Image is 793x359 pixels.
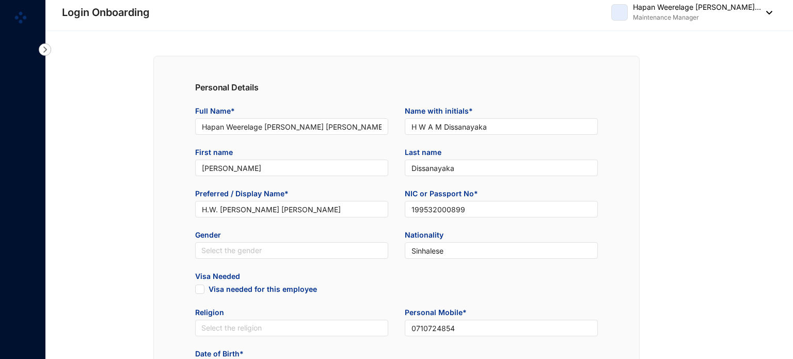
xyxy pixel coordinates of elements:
p: Personal Details [195,81,598,93]
input: Enter last name [405,160,598,176]
img: dropdown-black.8e83cc76930a90b1a4fdb6d089b7bf3a.svg [761,11,772,14]
span: NIC or Passport No* [405,189,598,201]
span: Full Name* [195,106,388,118]
p: Login Onboarding [62,5,150,20]
span: Visa needed for this employee [195,285,204,294]
span: Name with initials* [405,106,598,118]
input: Enter NIC/passport number [405,201,598,217]
span: Visa needed for this employee [209,285,317,295]
img: nav-icon-right.af6afadce00d159da59955279c43614e.svg [39,43,51,56]
input: Enter display name [195,201,388,217]
input: Enter first name [195,160,388,176]
p: Hapan Weerelage [PERSON_NAME]... [633,2,761,12]
input: Enter mobile number [405,320,598,336]
span: Visa Needed [195,271,388,284]
span: First name [195,147,388,160]
input: Enter full name [195,118,388,135]
span: Preferred / Display Name* [195,189,388,201]
span: Last name [405,147,598,160]
p: Maintenance Manager [633,12,761,23]
input: Enter name with initials [405,118,598,135]
span: Gender [195,230,388,242]
span: Religion [195,307,388,320]
input: Enter Nationality [405,242,598,259]
span: Nationality [405,230,598,242]
span: Personal Mobile* [405,307,598,320]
